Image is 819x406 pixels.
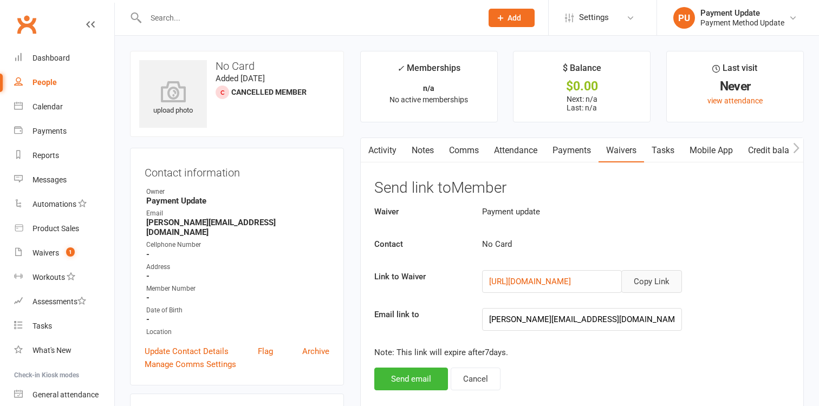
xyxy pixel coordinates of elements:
label: Contact [366,238,474,251]
a: Archive [302,345,329,358]
strong: - [146,250,329,259]
div: Automations [32,200,76,208]
div: Never [677,81,794,92]
a: Payments [14,119,114,143]
div: Messages [32,175,67,184]
a: Update Contact Details [145,345,229,358]
button: Add [489,9,535,27]
div: Member Number [146,284,329,294]
a: Activity [361,138,404,163]
a: view attendance [707,96,763,105]
a: Notes [404,138,441,163]
a: Dashboard [14,46,114,70]
div: Assessments [32,297,86,306]
time: Added [DATE] [216,74,265,83]
div: Date of Birth [146,305,329,316]
span: Add [508,14,521,22]
strong: Payment Update [146,196,329,206]
a: Assessments [14,290,114,314]
a: Attendance [486,138,545,163]
a: Waivers 1 [14,241,114,265]
div: What's New [32,346,71,355]
div: Workouts [32,273,65,281]
div: Reports [32,151,59,160]
strong: - [146,315,329,324]
a: People [14,70,114,95]
a: Product Sales [14,217,114,241]
div: upload photo [139,81,207,116]
div: Waivers [32,248,59,257]
div: Memberships [397,61,460,81]
button: Cancel [451,368,500,390]
div: No Card [474,238,726,251]
div: PU [673,7,695,29]
a: Comms [441,138,486,163]
h3: Contact information [145,162,329,179]
a: Credit balance [740,138,810,163]
span: Settings [579,5,609,30]
a: Reports [14,143,114,168]
button: Copy Link [621,270,682,293]
a: Payments [545,138,599,163]
label: Email link to [366,308,474,321]
div: Payment update [474,205,726,218]
span: No active memberships [389,95,468,104]
div: Dashboard [32,54,70,62]
div: $0.00 [523,81,640,92]
div: Address [146,262,329,272]
h3: Send link to Member [374,180,790,197]
a: Workouts [14,265,114,290]
a: Automations [14,192,114,217]
a: Mobile App [682,138,740,163]
button: Send email [374,368,448,390]
input: Search... [142,10,474,25]
a: Manage Comms Settings [145,358,236,371]
div: General attendance [32,390,99,399]
div: Tasks [32,322,52,330]
div: Cellphone Number [146,240,329,250]
label: Waiver [366,205,474,218]
h3: No Card [139,60,335,72]
span: Cancelled member [231,88,307,96]
a: Calendar [14,95,114,119]
a: Clubworx [13,11,40,38]
i: ✓ [397,63,404,74]
div: Location [146,327,329,337]
a: Waivers [599,138,644,163]
a: What's New [14,338,114,363]
p: Note: This link will expire after 7 days. [374,346,790,359]
div: Calendar [32,102,63,111]
div: Product Sales [32,224,79,233]
strong: - [146,271,329,281]
p: Next: n/a Last: n/a [523,95,640,112]
div: Owner [146,187,329,197]
div: People [32,78,57,87]
a: Messages [14,168,114,192]
a: Flag [258,345,273,358]
div: $ Balance [563,61,601,81]
a: [URL][DOMAIN_NAME] [489,277,571,286]
div: Payment Update [700,8,784,18]
div: Payments [32,127,67,135]
div: Email [146,208,329,219]
div: Payment Method Update [700,18,784,28]
span: 1 [66,247,75,257]
strong: [PERSON_NAME][EMAIL_ADDRESS][DOMAIN_NAME] [146,218,329,237]
strong: n/a [423,84,434,93]
label: Link to Waiver [366,270,474,283]
div: Last visit [712,61,757,81]
a: Tasks [14,314,114,338]
a: Tasks [644,138,682,163]
strong: - [146,293,329,303]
